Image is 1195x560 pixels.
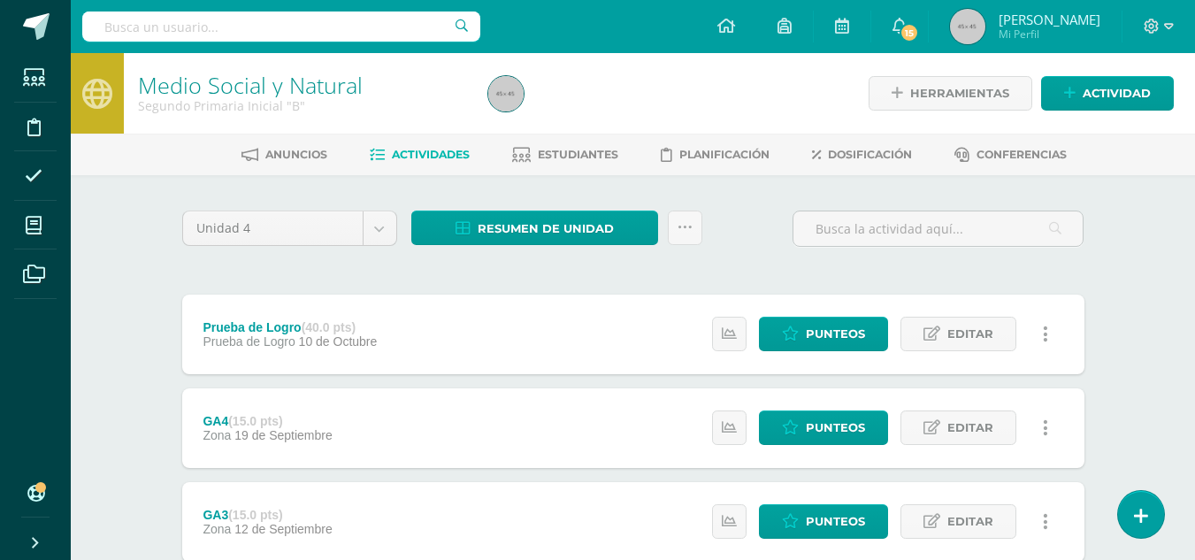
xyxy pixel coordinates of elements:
[411,211,658,245] a: Resumen de unidad
[183,211,396,245] a: Unidad 4
[828,148,912,161] span: Dosificación
[806,505,865,538] span: Punteos
[228,414,282,428] strong: (15.0 pts)
[679,148,770,161] span: Planificación
[910,77,1009,110] span: Herramientas
[241,141,327,169] a: Anuncios
[138,97,467,114] div: Segundo Primaria Inicial 'B'
[999,27,1100,42] span: Mi Perfil
[478,212,614,245] span: Resumen de unidad
[302,320,356,334] strong: (40.0 pts)
[512,141,618,169] a: Estudiantes
[265,148,327,161] span: Anuncios
[806,318,865,350] span: Punteos
[954,141,1067,169] a: Conferencias
[370,141,470,169] a: Actividades
[947,318,993,350] span: Editar
[947,411,993,444] span: Editar
[138,73,467,97] h1: Medio Social y Natural
[806,411,865,444] span: Punteos
[203,508,332,522] div: GA3
[488,76,524,111] img: 45x45
[392,148,470,161] span: Actividades
[999,11,1100,28] span: [PERSON_NAME]
[977,148,1067,161] span: Conferencias
[947,505,993,538] span: Editar
[950,9,985,44] img: 45x45
[759,317,888,351] a: Punteos
[203,414,332,428] div: GA4
[203,320,377,334] div: Prueba de Logro
[759,504,888,539] a: Punteos
[900,23,919,42] span: 15
[82,12,480,42] input: Busca un usuario...
[299,334,378,349] span: 10 de Octubre
[812,141,912,169] a: Dosificación
[759,410,888,445] a: Punteos
[228,508,282,522] strong: (15.0 pts)
[234,428,333,442] span: 19 de Septiembre
[203,334,295,349] span: Prueba de Logro
[1041,76,1174,111] a: Actividad
[869,76,1032,111] a: Herramientas
[661,141,770,169] a: Planificación
[793,211,1083,246] input: Busca la actividad aquí...
[203,428,231,442] span: Zona
[234,522,333,536] span: 12 de Septiembre
[138,70,363,100] a: Medio Social y Natural
[203,522,231,536] span: Zona
[538,148,618,161] span: Estudiantes
[196,211,349,245] span: Unidad 4
[1083,77,1151,110] span: Actividad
